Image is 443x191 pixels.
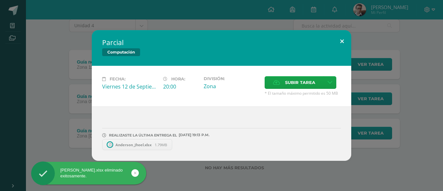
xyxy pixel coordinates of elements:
span: REALIZASTE LA ÚLTIMA ENTREGA EL [109,133,177,137]
span: Anderson_Jhoel.xlsx [112,142,155,147]
h2: Parcial [102,38,341,47]
label: División: [204,76,259,81]
span: Subir tarea [285,77,315,89]
a: Anderson_Jhoel.xlsx 1.79MB [102,139,172,150]
div: 20:00 [163,83,198,90]
div: Zona [204,83,259,90]
span: Fecha: [110,77,126,81]
div: [PERSON_NAME].xlsx eliminado exitosamente. [31,167,146,179]
button: Close (Esc) [333,30,351,52]
span: * El tamaño máximo permitido es 50 MB [265,90,341,96]
span: Computación [102,48,140,56]
div: Viernes 12 de Septiembre [102,83,158,90]
span: Hora: [171,77,185,81]
span: 1.79MB [155,142,167,147]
